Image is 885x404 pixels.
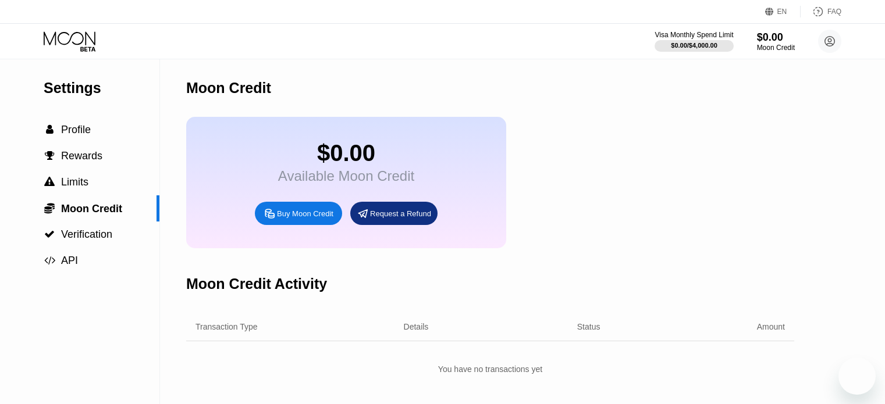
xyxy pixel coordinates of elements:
[577,322,600,331] div: Status
[186,80,271,96] div: Moon Credit
[757,322,785,331] div: Amount
[801,6,841,17] div: FAQ
[44,202,55,214] span: 
[765,6,801,17] div: EN
[655,31,733,39] div: Visa Monthly Spend Limit
[44,255,55,266] span: 
[757,31,795,52] div: $0.00Moon Credit
[186,276,327,292] div: Moon Credit Activity
[655,31,733,52] div: Visa Monthly Spend Limit$0.00/$4,000.00
[278,168,414,184] div: Available Moon Credit
[404,322,429,331] div: Details
[44,151,55,161] div: 
[61,203,122,214] span: Moon Credit
[45,151,55,161] span: 
[757,31,795,44] div: $0.00
[61,150,102,162] span: Rewards
[61,255,78,266] span: API
[278,140,414,166] div: $0.00
[255,202,342,225] div: Buy Moon Credit
[757,44,795,52] div: Moon Credit
[44,229,55,239] span: 
[61,176,88,188] span: Limits
[61,228,112,240] span: Verification
[350,202,438,225] div: Request a Refund
[44,80,159,96] div: Settings
[838,357,876,395] iframe: Button to launch messaging window
[827,8,841,16] div: FAQ
[44,177,55,187] span: 
[277,209,333,219] div: Buy Moon Credit
[777,8,787,16] div: EN
[196,322,258,331] div: Transaction Type
[44,124,55,135] div: 
[61,124,91,135] span: Profile
[370,209,431,219] div: Request a Refund
[671,42,717,49] div: $0.00 / $4,000.00
[46,124,54,135] span: 
[186,359,794,380] div: You have no transactions yet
